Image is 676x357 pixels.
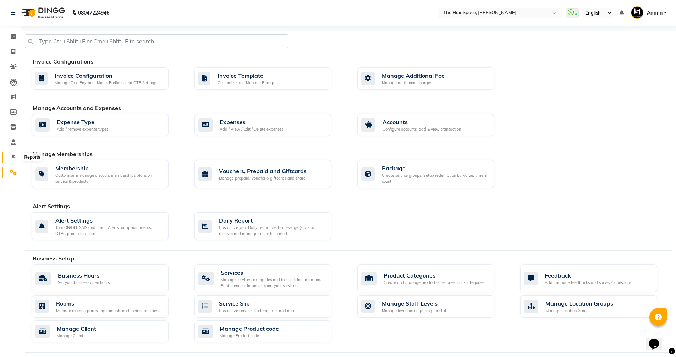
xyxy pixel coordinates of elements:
[218,71,277,80] div: Invoice Template
[56,308,159,314] div: Manage rooms, spaces, equipments and their capacities.
[520,295,672,318] a: Manage Location GroupsManage Location Groups
[382,308,448,314] div: Manage level based pricing for staff
[357,264,510,292] a: Product CategoriesCreate and manage product categories, sub-categories
[55,225,163,236] div: Turn ON/OFF SMS and Email Alerts for appointments, OTPs, promotions, etc.
[647,9,663,17] span: Admin
[384,280,484,286] div: Create and manage product categories, sub-categories
[382,80,445,86] div: Manage additional charges
[357,295,510,318] a: Manage Staff LevelsManage level based pricing for staff
[55,80,157,86] div: Manage Tax, Payment Mode, Prefixes, and OTP Settings
[32,160,184,188] a: MembershipCustomise & manage discount memberships plans on service & products
[219,175,307,181] div: Manage prepaid, voucher & giftcards and share
[631,6,643,19] img: Admin
[55,71,157,80] div: Invoice Configuration
[194,160,347,188] a: Vouchers, Prepaid and GiftcardsManage prepaid, voucher & giftcards and share
[57,333,96,339] div: Manage Client
[218,80,277,86] div: Customize and Manage Receipts
[219,225,326,236] div: Customize your Daily report alerts message (stats to receive) and manage contacts to alert.
[219,308,301,314] div: Customize service slip template, and details.
[78,3,109,23] b: 08047224946
[221,268,326,277] div: Services
[383,118,461,126] div: Accounts
[646,329,669,350] iframe: chat widget
[220,118,283,126] div: Expenses
[32,264,184,292] a: Business HoursSet your business open hours
[220,126,283,132] div: Add / View / Edit / Delete expenses
[194,67,347,90] a: Invoice TemplateCustomize and Manage Receipts
[18,3,67,23] img: logo
[32,212,184,240] a: Alert SettingsTurn ON/OFF SMS and Email Alerts for appointments, OTPs, promotions, etc.
[194,295,347,318] a: Service SlipCustomize service slip template, and details.
[382,164,489,172] div: Package
[219,167,307,175] div: Vouchers, Prepaid and Giftcards
[545,280,631,286] div: Add, manage feedbacks and surveys' questions
[57,126,108,132] div: Add / remove expense types
[545,299,613,308] div: Manage Location Groups
[194,264,347,292] a: ServicesManage services, categories and their pricing, duration. Print menu, or import, export yo...
[357,160,510,188] a: PackageCreate service groups, Setup redemption by Value, time & count
[219,216,326,225] div: Daily Report
[382,299,448,308] div: Manage Staff Levels
[357,67,510,90] a: Manage Additional FeeManage additional charges
[384,271,484,280] div: Product Categories
[32,67,184,90] a: Invoice ConfigurationManage Tax, Payment Mode, Prefixes, and OTP Settings
[56,299,159,308] div: Rooms
[32,295,184,318] a: RoomsManage rooms, spaces, equipments and their capacities.
[32,320,184,343] a: Manage ClientManage Client
[382,172,489,184] div: Create service groups, Setup redemption by Value, time & count
[383,126,461,132] div: Configure accounts, add & view transaction
[55,172,163,184] div: Customise & manage discount memberships plans on service & products
[220,333,279,339] div: Manage Product code
[545,308,613,314] div: Manage Location Groups
[220,324,279,333] div: Manage Product code
[55,164,163,172] div: Membership
[194,212,347,240] a: Daily ReportCustomize your Daily report alerts message (stats to receive) and manage contacts to ...
[22,153,42,161] div: Reports
[194,114,347,136] a: ExpensesAdd / View / Edit / Delete expenses
[32,114,184,136] a: Expense TypeAdd / remove expense types
[219,299,301,308] div: Service Slip
[545,271,631,280] div: Feedback
[194,320,347,343] a: Manage Product codeManage Product code
[58,280,110,286] div: Set your business open hours
[25,34,288,48] input: Type Ctrl+Shift+F or Cmd+Shift+F to search
[520,264,672,292] a: FeedbackAdd, manage feedbacks and surveys' questions
[55,216,163,225] div: Alert Settings
[58,271,110,280] div: Business Hours
[382,71,445,80] div: Manage Additional Fee
[221,277,326,289] div: Manage services, categories and their pricing, duration. Print menu, or import, export your servi...
[57,324,96,333] div: Manage Client
[57,118,108,126] div: Expense Type
[357,114,510,136] a: AccountsConfigure accounts, add & view transaction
